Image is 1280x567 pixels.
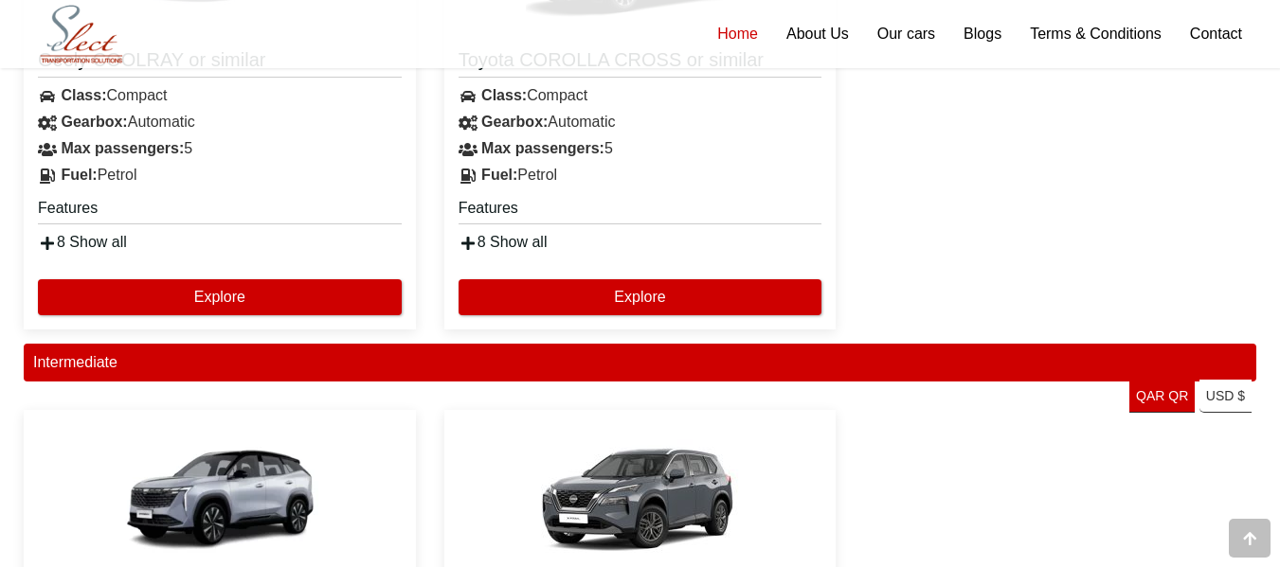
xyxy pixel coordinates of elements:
[24,135,416,162] div: 5
[24,344,1256,381] div: Intermediate
[38,198,402,224] h5: Features
[1129,380,1195,413] a: QAR QR
[444,135,837,162] div: 5
[444,82,837,109] div: Compact
[61,114,127,130] strong: Gearbox:
[106,424,334,566] img: Geely STARRAY or similar
[481,87,527,103] strong: Class:
[459,279,822,315] button: Explore
[444,162,837,188] div: Petrol
[61,140,184,156] strong: Max passengers:
[481,167,517,183] strong: Fuel:
[24,109,416,135] div: Automatic
[526,424,753,566] img: Nissan Xtrail
[28,2,135,67] img: Select Rent a Car
[24,162,416,188] div: Petrol
[444,109,837,135] div: Automatic
[481,114,548,130] strong: Gearbox:
[38,279,402,315] button: Explore
[24,82,416,109] div: Compact
[61,167,97,183] strong: Fuel:
[481,140,604,156] strong: Max passengers:
[61,87,106,103] strong: Class:
[38,234,127,250] a: 8 Show all
[459,198,822,224] h5: Features
[1199,380,1252,413] a: USD $
[459,234,548,250] a: 8 Show all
